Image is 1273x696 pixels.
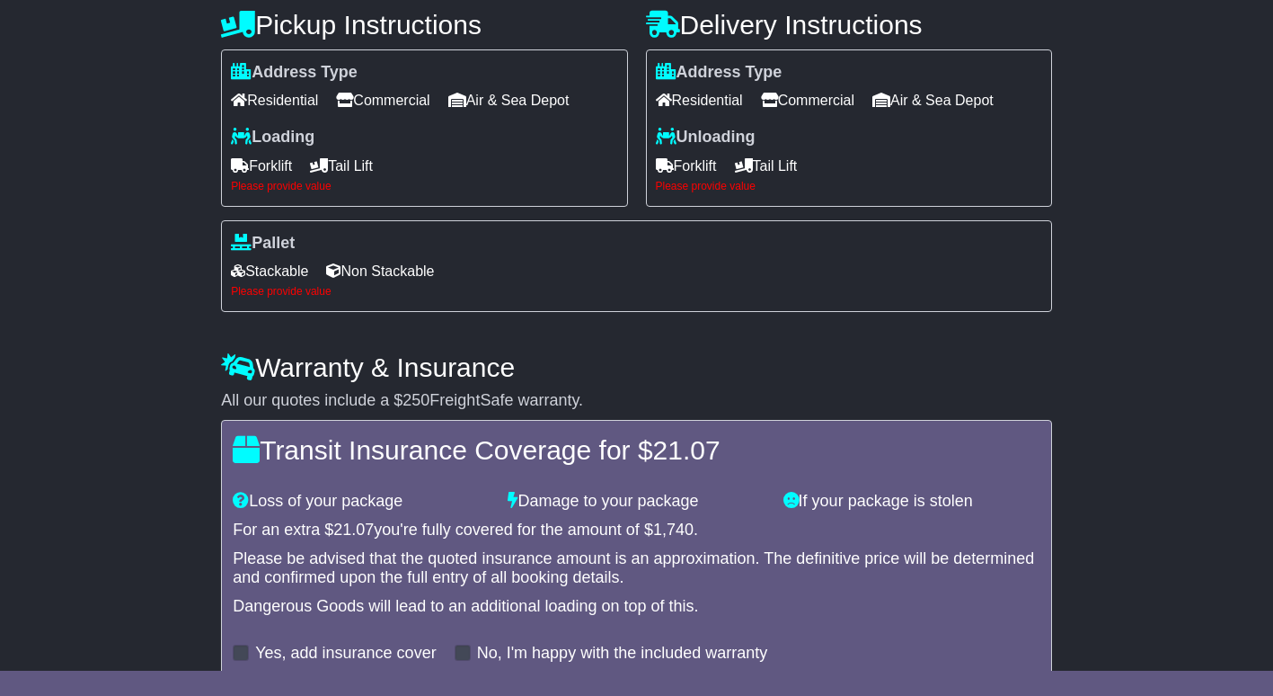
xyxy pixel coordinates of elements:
span: Residential [656,86,743,114]
div: Loss of your package [224,492,499,512]
label: No, I'm happy with the included warranty [477,644,768,664]
span: Commercial [761,86,854,114]
span: 250 [402,391,429,409]
div: Please be advised that the quoted insurance amount is an approximation. The definitive price will... [233,549,1040,588]
span: Air & Sea Depot [448,86,570,114]
label: Address Type [231,63,358,83]
div: All our quotes include a $ FreightSafe warranty. [221,391,1052,411]
h4: Transit Insurance Coverage for $ [233,435,1040,465]
div: For an extra $ you're fully covered for the amount of $ . [233,521,1040,540]
span: Commercial [336,86,429,114]
span: Forklift [656,152,717,180]
span: Tail Lift [735,152,798,180]
h4: Warranty & Insurance [221,352,1052,382]
span: 21.07 [333,521,374,539]
label: Yes, add insurance cover [255,644,436,664]
span: 1,740 [653,521,694,539]
span: Tail Lift [310,152,373,180]
span: Non Stackable [326,257,434,285]
span: Stackable [231,257,308,285]
div: If your package is stolen [774,492,1049,512]
div: Please provide value [231,180,617,192]
span: 21.07 [653,435,720,465]
span: Forklift [231,152,292,180]
label: Unloading [656,128,756,147]
h4: Delivery Instructions [646,10,1052,40]
div: Please provide value [656,180,1042,192]
label: Address Type [656,63,782,83]
h4: Pickup Instructions [221,10,627,40]
div: Please provide value [231,285,1042,298]
span: Air & Sea Depot [872,86,994,114]
span: Residential [231,86,318,114]
div: Damage to your package [499,492,774,512]
label: Pallet [231,234,295,254]
label: Loading [231,128,314,147]
div: Dangerous Goods will lead to an additional loading on top of this. [233,597,1040,617]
